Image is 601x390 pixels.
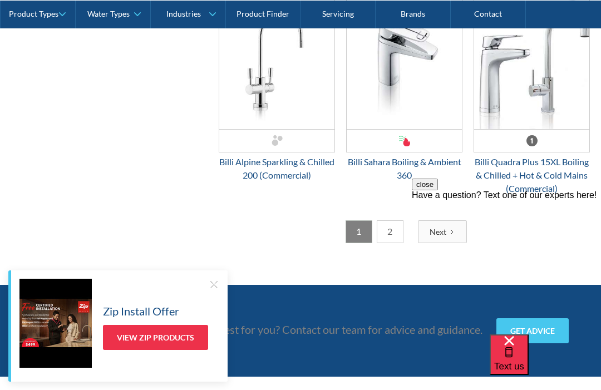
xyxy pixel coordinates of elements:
[346,220,372,243] a: 1
[19,279,92,368] img: Zip Install Offer
[490,334,601,390] iframe: podium webchat widget bubble
[496,318,569,343] a: Get advice
[219,155,335,182] div: Billi Alpine Sparkling & Chilled 200 (Commercial)
[474,155,590,195] div: Billi Quadra Plus 15XL Boiling & Chilled + Hot & Cold Mains (Commercial)
[219,220,590,243] div: List
[103,303,179,319] h5: Zip Install Offer
[346,155,462,182] div: Billi Sahara Boiling & Ambient 360
[103,325,208,350] a: View Zip Products
[412,179,601,312] iframe: podium webchat widget prompt
[166,9,201,18] div: Industries
[33,321,482,338] p: Wondering which product would work best for you? Contact our team for advice and guidance.
[87,9,130,18] div: Water Types
[9,9,58,18] div: Product Types
[377,220,403,243] a: 2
